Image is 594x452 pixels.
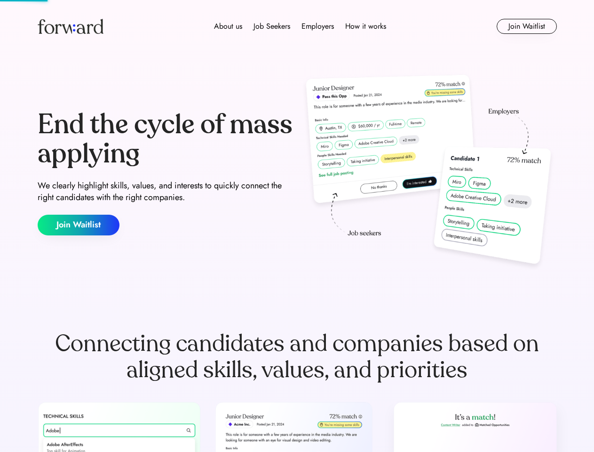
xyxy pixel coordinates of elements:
div: Connecting candidates and companies based on aligned skills, values, and priorities [38,331,557,383]
img: hero-image.png [301,72,557,274]
div: End the cycle of mass applying [38,110,293,168]
button: Join Waitlist [38,215,119,235]
div: Job Seekers [253,21,290,32]
img: Forward logo [38,19,103,34]
div: About us [214,21,242,32]
button: Join Waitlist [497,19,557,34]
div: We clearly highlight skills, values, and interests to quickly connect the right candidates with t... [38,180,293,203]
div: Employers [301,21,334,32]
div: How it works [345,21,386,32]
